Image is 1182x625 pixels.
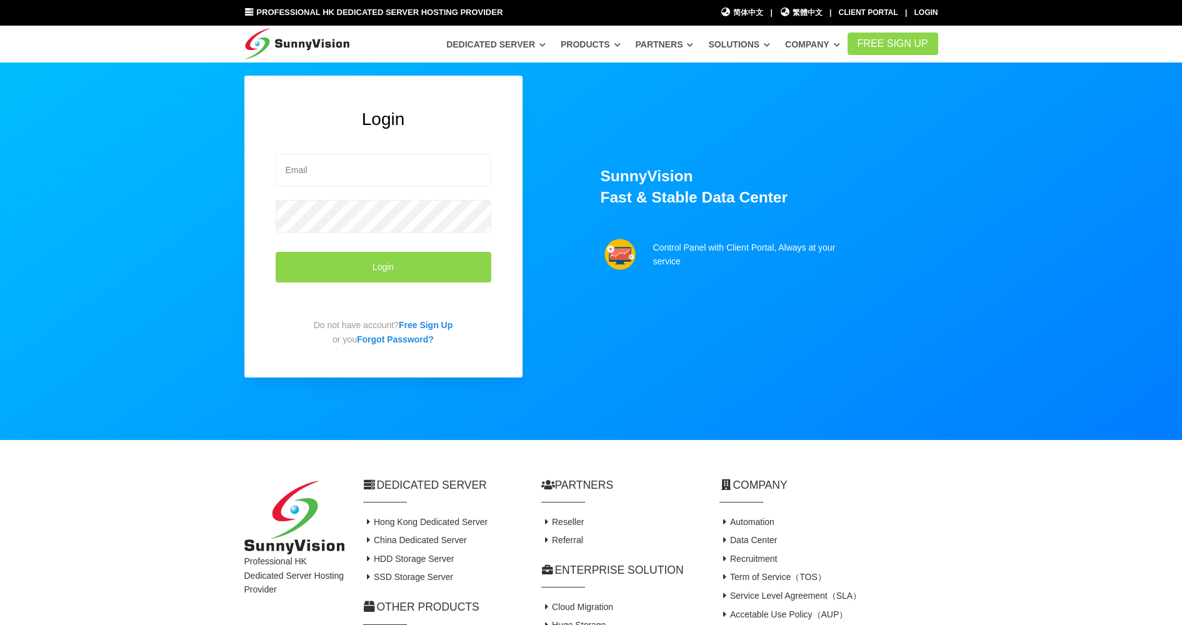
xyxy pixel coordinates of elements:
[541,535,583,545] a: Referral
[914,8,938,17] a: Login
[446,33,546,56] a: Dedicated Server
[363,599,523,615] h2: Other Products
[905,7,907,19] li: |
[829,7,831,19] li: |
[399,320,453,330] a: Free Sign Up
[719,535,778,545] a: Data Center
[363,554,454,564] a: HDD Storage Server
[719,477,938,493] h2: Company
[363,517,488,527] a: Hong Kong Dedicated Server
[363,477,523,493] h2: Dedicated Server
[719,572,826,582] a: Term of Service（TOS）
[244,481,344,555] img: SunnyVision Limited
[719,554,778,564] a: Recruitment
[276,252,491,282] button: Login
[785,33,840,56] a: Company
[541,602,614,612] a: Cloud Migration
[721,7,764,19] a: 简体中文
[719,591,862,601] a: Service Level Agreement（SLA）
[719,517,774,527] a: Automation
[363,535,467,545] a: China Dedicated Server
[541,477,701,493] h2: Partners
[636,33,694,56] a: Partners
[719,609,848,619] a: Accetable Use Policy（AUP）
[561,33,621,56] a: Products
[357,334,434,344] a: Forgot Password?
[276,154,491,187] input: Email
[276,107,491,131] h2: Login
[256,7,503,17] span: Professional HK Dedicated Server Hosting Provider
[276,318,491,346] p: Do not have account? or you
[779,7,823,19] a: 繁體中文
[601,166,938,209] h1: SunnyVision Fast & Stable Data Center
[848,32,938,55] a: FREE Sign Up
[541,517,584,527] a: Reseller
[770,7,772,19] li: |
[839,8,898,17] a: Client Portal
[604,239,636,270] img: support.png
[653,241,849,269] p: Control Panel with Client Portal, Always at your service
[363,572,453,582] a: SSD Storage Server
[541,562,701,578] h2: Enterprise Solution
[708,33,770,56] a: Solutions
